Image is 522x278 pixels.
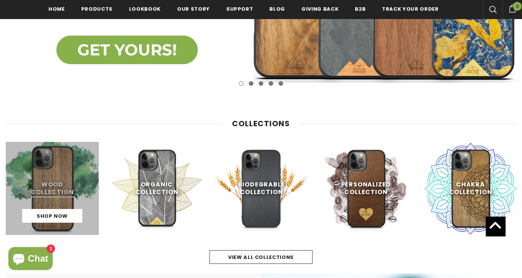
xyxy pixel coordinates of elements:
span: Giving back [301,5,338,13]
span: Home [48,5,65,13]
button: 5 [279,81,283,86]
button: 2 [249,81,253,86]
span: Track your order [382,5,438,13]
span: Lookbook [129,5,161,13]
span: B2B [355,5,366,13]
inbox-online-store-chat: Shopify online store chat [6,247,55,272]
a: view all collections [209,250,313,264]
span: Collections [232,118,290,129]
a: Shop Now [23,209,82,223]
span: view all collections [228,254,294,261]
span: Products [81,5,113,13]
span: 0 [513,2,522,11]
span: Blog [269,5,285,13]
span: Our Story [177,5,210,13]
span: Shop Now [37,212,68,220]
a: 0 [503,3,522,13]
button: 3 [259,81,263,86]
button: 1 [239,81,243,86]
span: support [226,5,253,13]
button: 4 [269,81,273,86]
